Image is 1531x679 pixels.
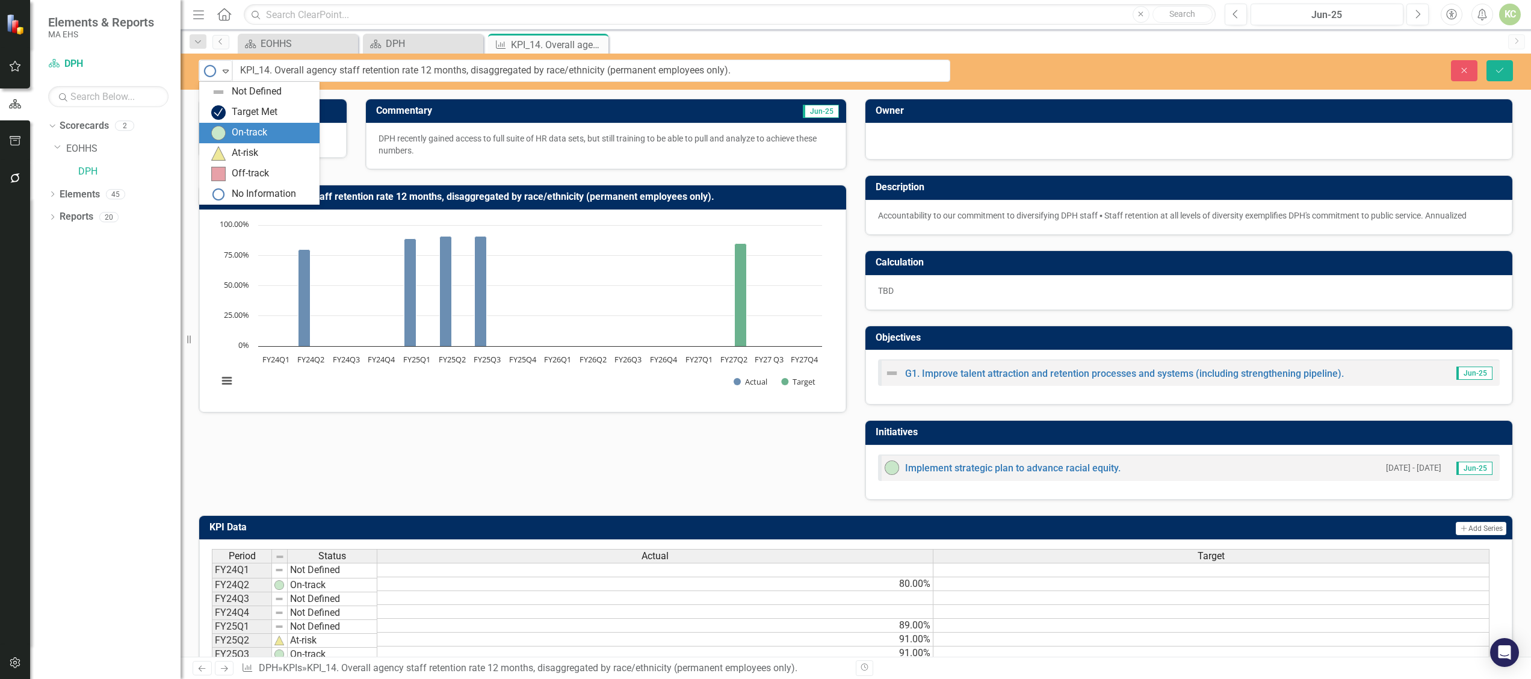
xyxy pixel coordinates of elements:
[212,620,272,634] td: FY25Q1
[115,121,134,131] div: 2
[275,552,285,562] img: 8DAGhfEEPCf229AAAAAElFTkSuQmCC
[212,648,272,662] td: FY25Q3
[1499,4,1521,25] button: KC
[511,37,605,52] div: KPI_14. Overall agency staff retention rate 12 months, disaggregated by race/ethnicity (permanent...
[876,427,1506,438] h3: Initiatives
[544,354,571,365] text: FY26Q1
[474,354,501,365] text: FY25Q3
[288,563,377,578] td: Not Defined
[220,219,249,229] text: 100.00%
[261,36,355,51] div: EOHHS
[793,376,815,387] text: Target
[203,64,217,78] img: No Information
[440,237,452,347] path: FY25Q2, 91. Actual.
[241,662,847,675] div: » »
[878,209,1500,222] p: Accountability to our commitment to diversifying DPH staff ▪ Staff retention at all levels of div...
[368,354,395,365] text: FY24Q4
[650,354,678,365] text: FY26Q4
[318,551,346,562] span: Status
[212,578,272,592] td: FY24Q2
[274,580,284,590] img: p8JqxPHXvMQAAAABJRU5ErkJggg==
[803,105,839,118] span: Jun-25
[209,522,759,533] h3: KPI Data
[229,551,256,562] span: Period
[212,219,834,400] div: Chart. Highcharts interactive chart.
[781,377,816,387] button: Show Target
[720,354,747,365] text: FY27Q2
[1255,8,1399,22] div: Jun-25
[211,105,226,120] img: Target Met
[685,354,713,365] text: FY27Q1
[232,126,267,140] div: On-track
[48,15,154,29] span: Elements & Reports
[48,86,169,107] input: Search Below...
[283,662,302,674] a: KPIs
[642,551,669,562] span: Actual
[232,146,258,160] div: At-risk
[274,622,284,631] img: 8DAGhfEEPCf229AAAAAElFTkSuQmCC
[377,646,933,660] td: 91.00%
[734,377,767,387] button: Show Actual
[735,244,747,347] path: FY27Q2, 85. Target.
[1152,6,1213,23] button: Search
[274,636,284,645] img: scjav2o1lq9WVJSsPACPtRjTYziQaFwB539rLabf52GF502sg1daiu0V1E30NtgHyKoN3kFdZc1Bb6WusoWVfwHTiViwlOWyL...
[274,650,284,659] img: p8JqxPHXvMQAAAABJRU5ErkJggg==
[1169,9,1195,19] span: Search
[6,14,27,35] img: ClearPoint Strategy
[745,376,767,387] text: Actual
[218,373,235,389] button: View chart menu, Chart
[1456,367,1492,380] span: Jun-25
[211,85,226,99] img: Not Defined
[366,36,480,51] a: DPH
[1490,638,1519,667] div: Open Intercom Messenger
[238,339,249,350] text: 0%
[274,565,284,575] img: 8DAGhfEEPCf229AAAAAElFTkSuQmCC
[377,619,933,633] td: 89.00%
[211,187,226,202] img: No Information
[241,36,355,51] a: EOHHS
[232,105,277,119] div: Target Met
[791,354,818,365] text: FY27Q4
[333,354,360,365] text: FY24Q3
[211,146,226,161] img: At-risk
[1198,551,1225,562] span: Target
[99,212,119,222] div: 20
[297,354,324,365] text: FY24Q2
[60,210,93,224] a: Reports
[379,132,834,157] p: DPH recently gained access to full suite of HR data sets, but still training to be able to pull a...
[377,577,933,591] td: 80.00%
[885,460,899,475] img: On-track
[288,648,377,662] td: On-track
[377,633,933,646] td: 91.00%
[60,188,100,202] a: Elements
[232,187,296,201] div: No Information
[48,57,169,71] a: DPH
[288,620,377,634] td: Not Defined
[232,167,269,181] div: Off-track
[1456,462,1492,475] span: Jun-25
[212,563,272,578] td: FY24Q1
[1251,4,1403,25] button: Jun-25
[404,239,416,347] path: FY25Q1, 89. Actual.
[580,354,607,365] text: FY26Q2
[274,608,284,618] img: 8DAGhfEEPCf229AAAAAElFTkSuQmCC
[66,142,181,156] a: EOHHS
[876,105,1506,116] h3: Owner
[1386,462,1441,474] small: [DATE] - [DATE]
[876,332,1506,343] h3: Objectives
[288,606,377,620] td: Not Defined
[376,105,655,116] h3: Commentary
[509,354,537,365] text: FY25Q4
[403,354,430,365] text: FY25Q1
[475,237,487,347] path: FY25Q3, 91. Actual.
[232,60,950,82] input: This field is required
[211,126,226,140] img: On-track
[224,249,249,260] text: 75.00%
[386,36,480,51] div: DPH
[614,354,642,365] text: FY26Q3
[274,594,284,604] img: 8DAGhfEEPCf229AAAAAElFTkSuQmCC
[212,219,828,400] svg: Interactive chart
[244,4,1216,25] input: Search ClearPoint...
[905,368,1344,379] a: G1. Improve talent attraction and retention processes and systems (including strengthening pipeli...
